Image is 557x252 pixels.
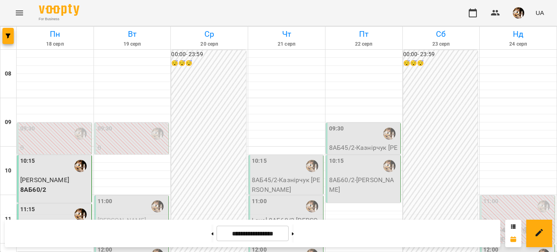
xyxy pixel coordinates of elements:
label: 11:15 [20,205,35,214]
h6: Нд [481,28,555,40]
h6: 24 серп [481,40,555,48]
h6: Пн [18,28,92,40]
h6: 😴😴😴 [403,59,478,68]
p: 8АБ45/2 - Казнірчук [PERSON_NAME] [252,175,321,194]
span: [PERSON_NAME] [20,176,69,184]
label: 09:30 [329,124,344,133]
h6: 00:00 - 23:59 [171,50,246,59]
img: Сергій ВЛАСОВИЧ [306,160,318,172]
label: 10:15 [20,157,35,166]
h6: Пт [327,28,401,40]
label: 11:00 [483,197,498,206]
p: 0 [98,143,167,153]
label: 10:15 [329,157,344,166]
h6: Ср [172,28,247,40]
h6: 21 серп [249,40,324,48]
h6: 00:00 - 23:59 [403,50,478,59]
label: 11:00 [252,197,267,206]
label: 09:30 [98,124,113,133]
p: 8АБ60/2 - [PERSON_NAME] [329,175,399,194]
img: Сергій ВЛАСОВИЧ [383,160,395,172]
label: 10:15 [252,157,267,166]
p: 8АБ45/2 (Казнірчук [PERSON_NAME]) [98,153,167,172]
img: Сергій ВЛАСОВИЧ [74,160,87,172]
label: 09:30 [20,124,35,133]
img: Сергій ВЛАСОВИЧ [74,208,87,220]
h6: Чт [249,28,324,40]
h6: 19 серп [95,40,170,48]
img: Сергій ВЛАСОВИЧ [383,128,395,140]
img: Сергій ВЛАСОВИЧ [151,128,164,140]
img: 0162ea527a5616b79ea1cf03ccdd73a5.jpg [513,7,524,19]
img: Сергій ВЛАСОВИЧ [151,200,164,212]
p: 0 [20,143,90,153]
img: Сергій ВЛАСОВИЧ [538,200,550,212]
p: 8АБ45/2 - Казнірчук [PERSON_NAME] [329,143,399,162]
h6: 09 [5,118,11,127]
h6: 😴😴😴 [171,59,246,68]
h6: Вт [95,28,170,40]
p: 8АБ60/2 [20,185,90,195]
h6: 22 серп [327,40,401,48]
h6: 20 серп [172,40,247,48]
h6: 08 [5,69,11,78]
h6: 10 [5,166,11,175]
img: Сергій ВЛАСОВИЧ [306,200,318,212]
img: Voopty Logo [39,4,79,16]
label: 11:00 [98,197,113,206]
h6: Сб [404,28,478,40]
button: Menu [10,3,29,23]
h6: 18 серп [18,40,92,48]
p: 8АБ45/2 (Казнірчук [PERSON_NAME]) [20,153,90,172]
button: UA [532,5,547,20]
h6: 23 серп [404,40,478,48]
span: For Business [39,17,79,22]
img: Сергій ВЛАСОВИЧ [74,128,87,140]
span: UA [536,8,544,17]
